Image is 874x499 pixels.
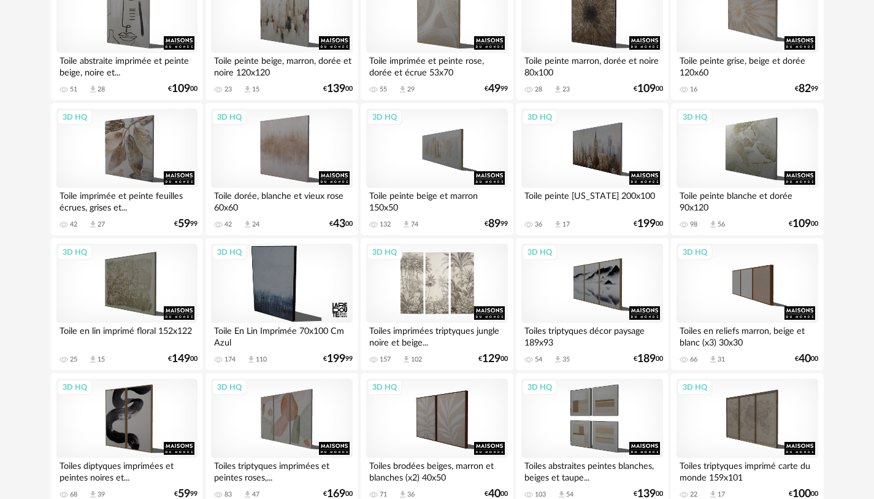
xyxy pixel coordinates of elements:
a: 3D HQ Toile dorée, blanche et vieux rose 60x60 42 Download icon 24 €4300 [205,103,358,236]
span: 189 [637,355,656,363]
span: 199 [637,220,656,228]
div: 3D HQ [677,244,713,260]
div: 42 [224,220,232,229]
div: 3D HQ [212,244,247,260]
div: Toiles en reliefs marron, beige et blanc (x3) 30x30 [677,323,818,347]
div: 51 [70,85,77,94]
div: 31 [718,355,725,364]
div: Toiles brodées beiges, marron et blanches (x2) 40x50 [366,458,507,482]
div: Toiles triptyques imprimées et peintes roses,... [211,458,352,482]
div: Toiles imprimées triptyques jungle noire et beige... [366,323,507,347]
div: Toile en lin imprimé floral 152x122 [56,323,197,347]
div: 3D HQ [367,379,402,395]
div: 3D HQ [677,109,713,125]
div: 27 [98,220,105,229]
div: 83 [224,490,232,499]
div: Toiles triptyques décor paysage 189x93 [521,323,662,347]
div: € 00 [795,355,818,363]
div: € 00 [634,355,663,363]
div: Toile abstraite imprimée et peinte beige, noire et... [56,53,197,77]
div: 47 [252,490,259,499]
div: 24 [252,220,259,229]
div: 54 [535,355,542,364]
a: 3D HQ Toile peinte [US_STATE] 200x100 36 Download icon 17 €19900 [516,103,668,236]
a: 3D HQ Toile peinte beige et marron 150x50 132 Download icon 74 €8999 [361,103,513,236]
div: € 99 [323,355,353,363]
span: Download icon [553,220,562,229]
span: Download icon [708,490,718,499]
span: Download icon [88,220,98,229]
div: 15 [252,85,259,94]
div: 3D HQ [212,109,247,125]
div: € 00 [634,85,663,93]
div: € 00 [485,490,508,498]
div: Toile En Lin Imprimée 70x100 Cm Azul [211,323,352,347]
span: Download icon [243,220,252,229]
div: 28 [535,85,542,94]
span: Download icon [557,490,566,499]
div: 157 [380,355,391,364]
div: 23 [562,85,570,94]
span: Download icon [553,85,562,94]
a: 3D HQ Toile en lin imprimé floral 152x122 25 Download icon 15 €14900 [51,238,203,371]
div: 25 [70,355,77,364]
div: 56 [718,220,725,229]
div: 23 [224,85,232,94]
div: Toile dorée, blanche et vieux rose 60x60 [211,188,352,212]
div: 29 [407,85,415,94]
span: Download icon [88,490,98,499]
div: Toile peinte beige, marron, dorée et noire 120x120 [211,53,352,77]
span: Download icon [243,490,252,499]
div: 98 [690,220,697,229]
div: 110 [256,355,267,364]
div: € 00 [323,85,353,93]
div: 74 [411,220,418,229]
div: 103 [535,490,546,499]
div: 39 [98,490,105,499]
span: 149 [172,355,190,363]
a: 3D HQ Toile peinte blanche et dorée 90x120 98 Download icon 56 €10900 [671,103,823,236]
span: 40 [799,355,811,363]
div: 174 [224,355,236,364]
a: 3D HQ Toile En Lin Imprimée 70x100 Cm Azul 174 Download icon 110 €19999 [205,238,358,371]
a: 3D HQ Toiles imprimées triptyques jungle noire et beige... 157 Download icon 102 €12900 [361,238,513,371]
div: 132 [380,220,391,229]
div: 3D HQ [522,109,558,125]
div: 3D HQ [367,244,402,260]
div: 17 [718,490,725,499]
span: Download icon [247,355,256,364]
div: € 00 [789,490,818,498]
span: 199 [327,355,345,363]
span: Download icon [243,85,252,94]
div: 3D HQ [522,379,558,395]
span: 129 [482,355,500,363]
div: 15 [98,355,105,364]
div: 54 [566,490,573,499]
div: 3D HQ [57,109,93,125]
div: 3D HQ [522,244,558,260]
div: 16 [690,85,697,94]
div: € 99 [485,85,508,93]
div: 3D HQ [677,379,713,395]
span: Download icon [708,220,718,229]
span: 43 [333,220,345,228]
span: 82 [799,85,811,93]
div: € 99 [485,220,508,228]
div: Toile peinte marron, dorée et noire 80x100 [521,53,662,77]
div: 42 [70,220,77,229]
span: 59 [178,220,190,228]
div: 66 [690,355,697,364]
div: € 00 [323,490,353,498]
div: 3D HQ [367,109,402,125]
div: € 99 [174,220,197,228]
span: Download icon [402,355,411,364]
span: Download icon [88,85,98,94]
div: 28 [98,85,105,94]
span: 100 [792,490,811,498]
span: 59 [178,490,190,498]
span: Download icon [88,355,98,364]
div: Toile peinte beige et marron 150x50 [366,188,507,212]
div: 68 [70,490,77,499]
div: 35 [562,355,570,364]
span: Download icon [398,490,407,499]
